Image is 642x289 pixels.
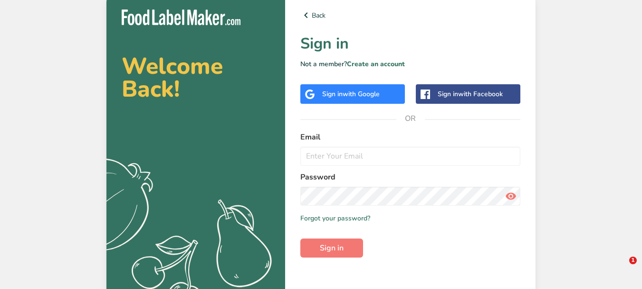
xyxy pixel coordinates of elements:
[320,242,344,254] span: Sign in
[322,89,380,99] div: Sign in
[629,257,637,264] span: 1
[300,59,520,69] p: Not a member?
[300,239,363,258] button: Sign in
[300,131,520,143] label: Email
[122,10,240,25] img: Food Label Maker
[300,10,520,21] a: Back
[396,104,425,133] span: OR
[300,147,520,166] input: Enter Your Email
[122,55,270,100] h2: Welcome Back!
[347,60,405,69] a: Create an account
[438,89,503,99] div: Sign in
[458,90,503,99] span: with Facebook
[610,257,632,279] iframe: Intercom live chat
[300,213,370,223] a: Forgot your password?
[300,32,520,55] h1: Sign in
[300,171,520,183] label: Password
[343,90,380,99] span: with Google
